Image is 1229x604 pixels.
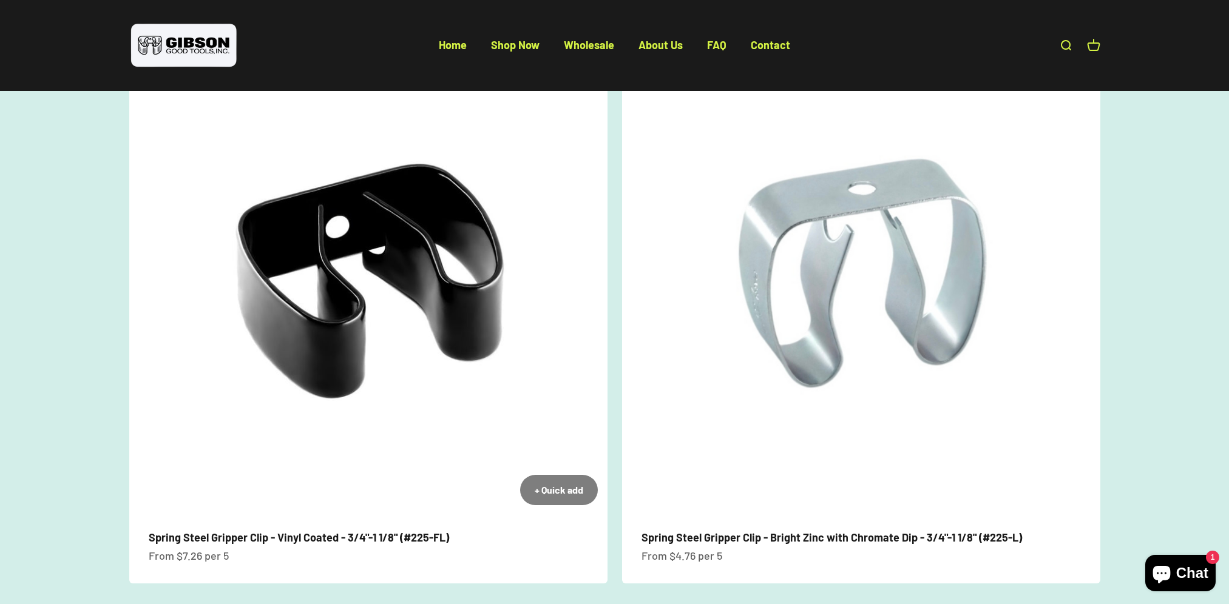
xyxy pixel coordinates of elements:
sale-price: From $4.76 per 5 [642,547,722,565]
inbox-online-store-chat: Shopify online store chat [1142,555,1219,594]
a: Contact [751,38,790,52]
sale-price: From $7.26 per 5 [149,547,229,565]
a: Spring Steel Gripper Clip - Vinyl Coated - 3/4"-1 1/8" (#225-FL) [149,531,449,544]
a: Shop Now [491,38,540,52]
div: + Quick add [535,482,583,498]
a: Spring Steel Gripper Clip - Bright Zinc with Chromate Dip - 3/4"-1 1/8" (#225-L) [642,531,1022,544]
a: About Us [638,38,683,52]
a: FAQ [707,38,726,52]
img: close up of a spring steel gripper clip, tool clip, durable, secure holding, Excellent corrosion ... [129,37,608,515]
a: Wholesale [564,38,614,52]
button: + Quick add [520,475,598,505]
a: Home [439,38,467,52]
